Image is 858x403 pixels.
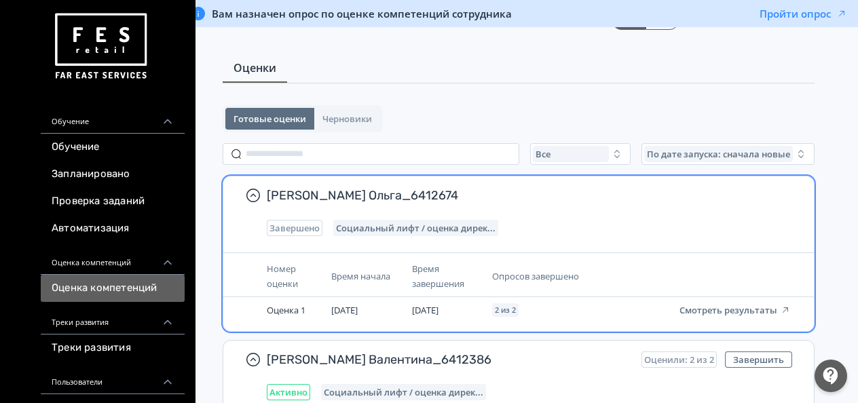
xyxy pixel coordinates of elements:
a: Оценка компетенций [41,275,185,302]
span: Оценка 1 [267,304,305,316]
span: Завершено [269,223,320,233]
button: По дате запуска: сначала новые [641,143,815,165]
button: Готовые оценки [225,108,314,130]
span: Социальный лифт / оценка директора магазина [324,387,483,398]
span: По дате запуска: сначала новые [647,149,790,159]
div: Треки развития [41,302,185,334]
span: Активно [269,387,307,398]
span: Социальный лифт / оценка директора магазина [336,223,496,233]
a: Смотреть результаты [679,303,791,316]
span: Все [536,149,551,159]
button: Пройти опрос [760,7,847,20]
span: [DATE] [412,304,439,316]
a: Автоматизация [41,215,185,242]
button: Смотреть результаты [679,305,791,315]
button: Черновики [314,108,380,130]
a: Треки развития [41,334,185,362]
button: Все [530,143,631,165]
div: Оценка компетенций [41,242,185,275]
span: Номер оценки [267,263,298,290]
div: Обучение [41,101,185,134]
span: Вам назначен опрос по оценке компетенций сотрудника [212,7,512,20]
span: Опросов завершено [492,270,579,282]
a: Проверка заданий [41,188,185,215]
span: Время завершения [412,263,464,290]
a: Запланировано [41,161,185,188]
span: [PERSON_NAME] Ольга_6412674 [267,187,781,204]
span: [DATE] [331,304,358,316]
span: Готовые оценки [234,113,306,124]
div: Пользователи [41,362,185,394]
img: https://files.teachbase.ru/system/account/57463/logo/medium-936fc5084dd2c598f50a98b9cbe0469a.png [52,8,149,85]
span: 2 из 2 [495,306,516,314]
span: Время начала [331,270,390,282]
span: Оценки [234,60,276,76]
span: Оценили: 2 из 2 [644,354,714,365]
a: Обучение [41,134,185,161]
button: Завершить [725,351,792,368]
span: [PERSON_NAME] Валентина_6412386 [267,351,631,368]
span: Черновики [322,113,372,124]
